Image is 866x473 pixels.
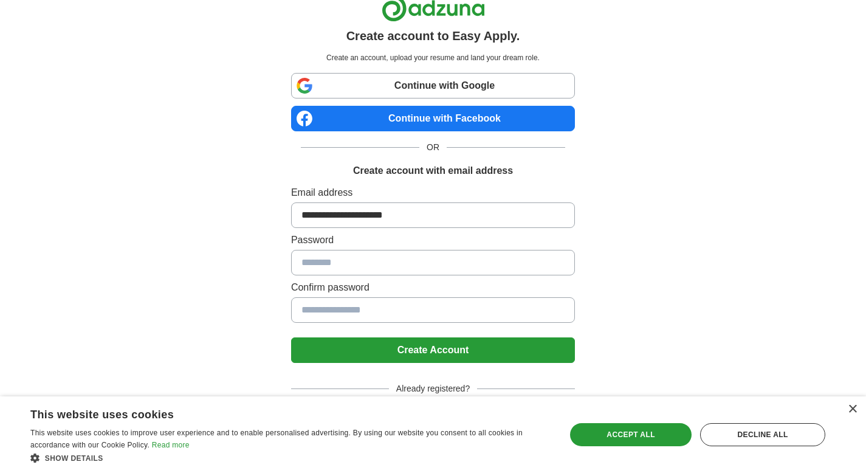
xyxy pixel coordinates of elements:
[45,454,103,463] span: Show details
[353,164,513,178] h1: Create account with email address
[291,73,575,98] a: Continue with Google
[291,280,575,295] label: Confirm password
[291,337,575,363] button: Create Account
[30,404,520,422] div: This website uses cookies
[30,452,550,464] div: Show details
[570,423,692,446] div: Accept all
[30,429,523,449] span: This website uses cookies to improve user experience and to enable personalised advertising. By u...
[291,106,575,131] a: Continue with Facebook
[346,27,520,45] h1: Create account to Easy Apply.
[294,52,572,63] p: Create an account, upload your resume and land your dream role.
[419,141,447,154] span: OR
[700,423,825,446] div: Decline all
[291,233,575,247] label: Password
[291,185,575,200] label: Email address
[848,405,857,414] div: Close
[389,382,477,395] span: Already registered?
[152,441,190,449] a: Read more, opens a new window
